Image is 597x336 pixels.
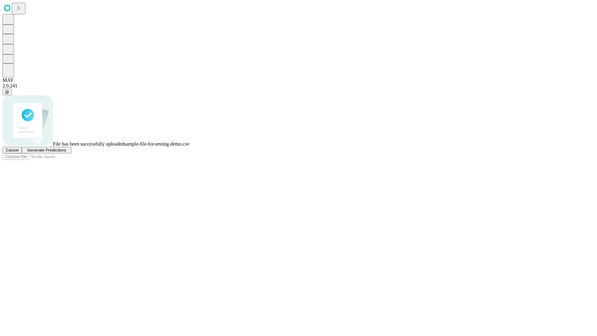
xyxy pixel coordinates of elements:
button: Cancel [2,147,22,153]
button: @ [2,89,12,95]
div: MAY [2,77,595,83]
span: sample-file-for-testing-demo.csv [124,141,189,147]
span: @ [5,90,9,94]
span: File has been successfully uploaded [53,141,124,147]
span: Cancel [6,148,19,152]
div: 2.0.241 [2,83,595,89]
span: Generate Predictions [27,148,66,152]
button: Generate Predictions [22,147,72,153]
